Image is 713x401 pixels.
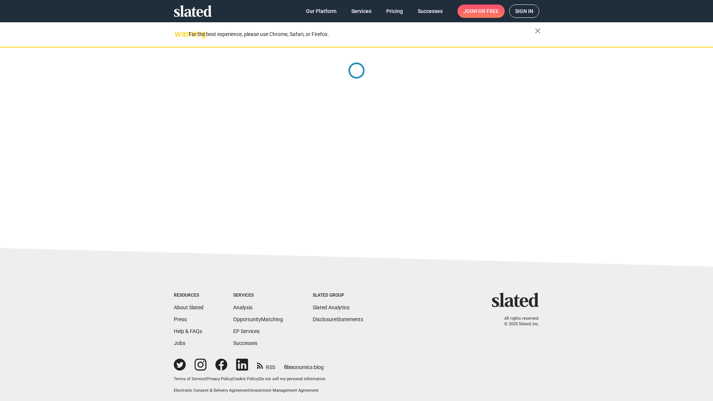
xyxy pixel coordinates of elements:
[475,4,499,18] span: for free
[174,316,187,322] a: Press
[257,359,275,371] a: RSS
[458,4,505,18] a: Joinfor free
[497,316,539,327] p: All rights reserved. © 2025 Slated, Inc.
[533,26,542,35] mat-icon: close
[233,293,283,299] div: Services
[515,5,533,17] span: Sign in
[300,4,342,18] a: Our Platform
[284,358,324,371] a: filmonomics blog
[345,4,377,18] a: Services
[258,376,259,381] span: |
[233,316,283,322] a: OpportunityMatching
[174,304,204,310] a: About Slated
[233,376,258,381] a: Cookie Policy
[233,304,253,310] a: Analysis
[250,388,251,393] span: |
[233,328,260,334] a: EP Services
[189,29,535,39] div: For the best experience, please use Chrome, Safari, or Firefox.
[232,376,233,381] span: |
[509,4,539,18] a: Sign in
[175,29,183,38] mat-icon: warning
[233,340,257,346] a: Successes
[251,388,319,393] a: Investment Management Agreement
[351,4,371,18] span: Services
[306,4,336,18] span: Our Platform
[205,376,206,381] span: |
[174,376,205,381] a: Terms of Service
[412,4,449,18] a: Successes
[313,316,363,322] a: DisclosureStatements
[174,340,185,346] a: Jobs
[386,4,403,18] span: Pricing
[418,4,443,18] span: Successes
[174,328,202,334] a: Help & FAQs
[313,293,363,299] div: Slated Group
[206,376,232,381] a: Privacy Policy
[174,388,250,393] a: Electronic Consent & Delivery Agreement
[313,304,349,310] a: Slated Analytics
[380,4,409,18] a: Pricing
[259,376,325,382] button: Do not sell my personal information
[284,364,293,370] span: film
[463,4,499,18] span: Join
[174,293,204,299] div: Resources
